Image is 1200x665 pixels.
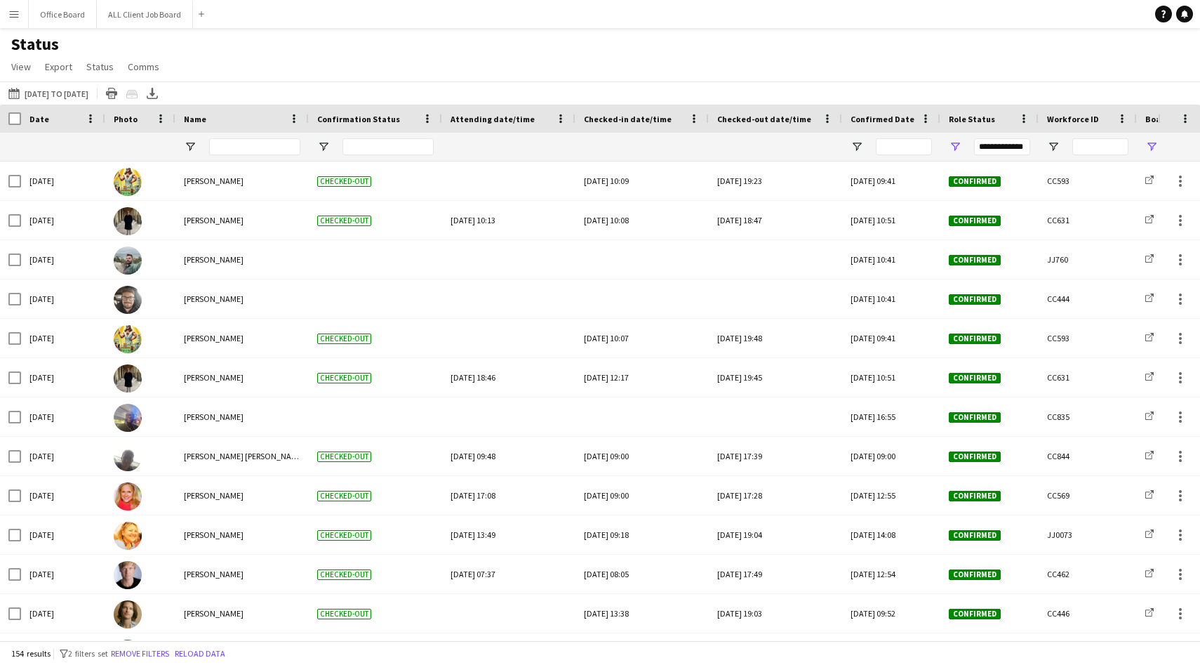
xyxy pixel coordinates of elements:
[86,60,114,73] span: Status
[949,530,1001,541] span: Confirmed
[451,201,567,239] div: [DATE] 10:13
[128,60,159,73] span: Comms
[21,594,105,633] div: [DATE]
[21,437,105,475] div: [DATE]
[21,319,105,357] div: [DATE]
[949,491,1001,501] span: Confirmed
[81,58,119,76] a: Status
[21,515,105,554] div: [DATE]
[842,319,940,357] div: [DATE] 09:41
[317,530,371,541] span: Checked-out
[184,569,244,579] span: [PERSON_NAME]
[39,58,78,76] a: Export
[21,162,105,200] div: [DATE]
[184,411,244,422] span: [PERSON_NAME]
[184,140,196,153] button: Open Filter Menu
[451,437,567,475] div: [DATE] 09:48
[717,437,834,475] div: [DATE] 17:39
[584,201,700,239] div: [DATE] 10:08
[114,482,142,511] img: Tania Staite
[114,325,142,353] img: Alex Waddingham
[584,476,700,515] div: [DATE] 09:00
[317,452,371,462] span: Checked-out
[949,114,995,124] span: Role Status
[717,114,811,124] span: Checked-out date/time
[451,515,567,554] div: [DATE] 13:49
[584,114,672,124] span: Checked-in date/time
[584,555,700,593] div: [DATE] 08:05
[717,476,834,515] div: [DATE] 17:28
[114,404,142,432] img: Joshua Kalejaiye
[1047,114,1099,124] span: Workforce ID
[184,490,244,501] span: [PERSON_NAME]
[108,646,172,661] button: Remove filters
[172,646,228,661] button: Reload data
[949,412,1001,423] span: Confirmed
[842,515,940,554] div: [DATE] 14:08
[114,364,142,393] img: Adam Connor
[114,286,142,314] img: Joseph Grayson
[717,594,834,633] div: [DATE] 19:03
[949,373,1001,383] span: Confirmed
[184,451,305,461] span: [PERSON_NAME] [PERSON_NAME]
[114,522,142,550] img: Cara Brennan
[21,397,105,436] div: [DATE]
[842,240,940,279] div: [DATE] 10:41
[1145,140,1158,153] button: Open Filter Menu
[21,279,105,318] div: [DATE]
[451,555,567,593] div: [DATE] 07:37
[21,201,105,239] div: [DATE]
[842,162,940,200] div: [DATE] 09:41
[1039,279,1137,318] div: CC444
[451,476,567,515] div: [DATE] 17:08
[842,555,940,593] div: [DATE] 12:54
[29,1,97,28] button: Office Board
[21,555,105,593] div: [DATE]
[842,201,940,239] div: [DATE] 10:51
[1039,555,1137,593] div: CC462
[97,1,193,28] button: ALL Client Job Board
[584,515,700,554] div: [DATE] 09:18
[842,358,940,397] div: [DATE] 10:51
[584,358,700,397] div: [DATE] 12:17
[584,319,700,357] div: [DATE] 10:07
[21,358,105,397] div: [DATE]
[103,85,120,102] app-action-btn: Print
[317,569,371,580] span: Checked-out
[717,555,834,593] div: [DATE] 17:49
[717,162,834,200] div: [DATE] 19:23
[851,140,863,153] button: Open Filter Menu
[317,373,371,383] span: Checked-out
[11,60,31,73] span: View
[717,319,834,357] div: [DATE] 19:48
[45,60,72,73] span: Export
[717,201,834,239] div: [DATE] 18:47
[949,452,1001,462] span: Confirmed
[842,279,940,318] div: [DATE] 10:41
[317,609,371,619] span: Checked-out
[717,358,834,397] div: [DATE] 19:45
[876,138,932,155] input: Confirmed Date Filter Input
[68,648,108,659] span: 2 filters set
[114,246,142,275] img: Dan Holdaway
[209,138,300,155] input: Name Filter Input
[1072,138,1128,155] input: Workforce ID Filter Input
[842,476,940,515] div: [DATE] 12:55
[842,437,940,475] div: [DATE] 09:00
[144,85,161,102] app-action-btn: Export XLSX
[1039,240,1137,279] div: JJ760
[949,255,1001,265] span: Confirmed
[1039,437,1137,475] div: CC844
[1039,515,1137,554] div: JJ0073
[21,240,105,279] div: [DATE]
[1039,319,1137,357] div: CC593
[949,609,1001,619] span: Confirmed
[1039,201,1137,239] div: CC631
[114,561,142,589] img: Antti Hakala
[29,114,49,124] span: Date
[1039,397,1137,436] div: CC835
[584,437,700,475] div: [DATE] 09:00
[851,114,914,124] span: Confirmed Date
[184,529,244,540] span: [PERSON_NAME]
[1039,476,1137,515] div: CC569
